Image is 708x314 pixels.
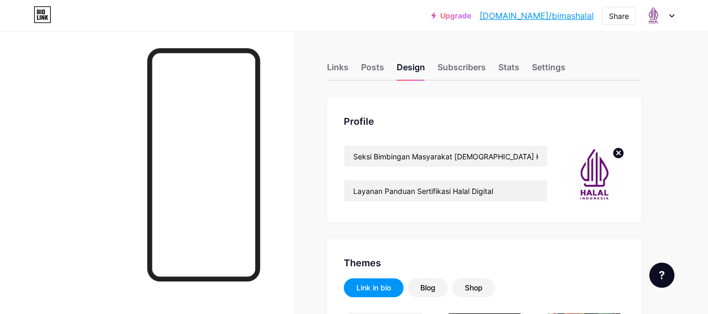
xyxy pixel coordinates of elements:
a: Upgrade [431,12,471,20]
div: Share [609,10,629,21]
div: Settings [532,61,565,80]
div: Subscribers [438,61,486,80]
input: Name [344,146,547,167]
div: Profile [344,114,625,128]
div: Blog [420,283,435,293]
div: Themes [344,256,625,270]
div: Links [327,61,348,80]
input: Bio [344,180,547,201]
div: Shop [465,283,483,293]
a: [DOMAIN_NAME]/bimashalal [480,9,594,22]
img: Hafizha Mawaddah [564,145,625,205]
img: Hafizha Mawaddah [644,6,663,26]
div: Posts [361,61,384,80]
div: Design [397,61,425,80]
div: Link in bio [356,283,391,293]
div: Stats [498,61,519,80]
